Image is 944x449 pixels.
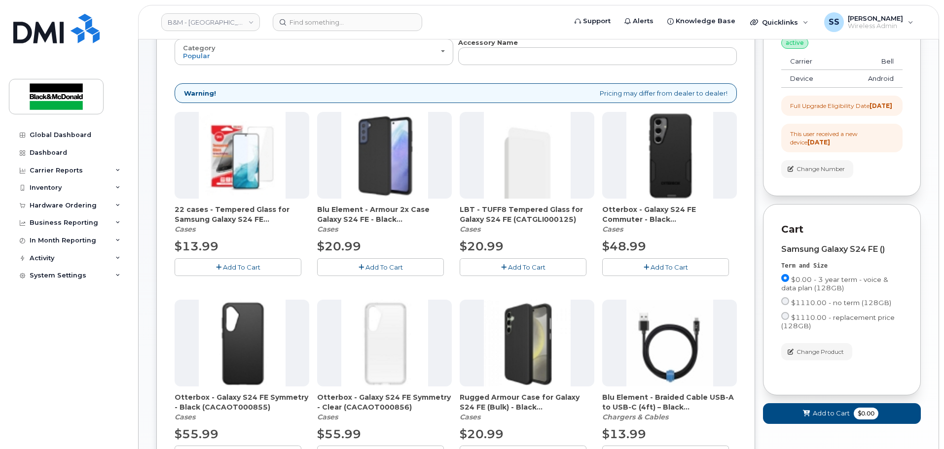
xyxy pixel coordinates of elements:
[781,37,808,49] div: active
[781,276,888,292] span: $0.00 - 3 year term - voice & data plan (128GB)
[813,409,850,418] span: Add to Cart
[175,413,195,421] em: Cases
[184,89,216,98] strong: Warning!
[341,300,428,386] img: accessory36949.JPG
[817,12,920,32] div: Samantha Shandera
[781,274,789,282] input: $0.00 - 3 year term - voice & data plan (128GB)
[317,427,361,441] span: $55.99
[460,258,586,276] button: Add To Cart
[183,52,210,60] span: Popular
[602,205,737,224] span: Otterbox - Galaxy S24 FE Commuter - Black (CACAOT000854)
[617,11,660,31] a: Alerts
[175,39,453,65] button: Category Popular
[762,18,798,26] span: Quicklinks
[365,263,403,271] span: Add To Cart
[175,392,309,412] span: Otterbox - Galaxy S24 FE Symmetry - Black (CACAOT000855)
[183,44,216,52] span: Category
[317,392,452,422] div: Otterbox - Galaxy S24 FE Symmetry - Clear (CACAOT000856)
[602,392,737,422] div: Blu Element - Braided Cable USB-A to USB-C (4ft) – Black (CAMIPZ000176)
[602,427,646,441] span: $13.99
[781,245,903,254] div: Samsung Galaxy S24 FE ()
[317,205,452,224] span: Blu Element - Armour 2x Case Galaxy S24 FE - Black (CACABE000853)
[626,112,713,199] img: accessory37061.JPG
[199,112,286,199] img: accessory36952.JPG
[484,300,571,386] img: accessory37062.JPG
[840,53,903,70] td: Bell
[484,112,571,199] img: accessory37065.JPG
[602,225,623,234] em: Cases
[633,16,654,26] span: Alerts
[781,312,789,320] input: $1110.00 - replacement price (128GB)
[829,16,839,28] span: SS
[175,239,218,253] span: $13.99
[791,299,891,307] span: $1110.00 - no term (128GB)
[175,225,195,234] em: Cases
[602,392,737,412] span: Blu Element - Braided Cable USB-A to USB-C (4ft) – Black (CAMIPZ000176)
[317,258,444,276] button: Add To Cart
[602,258,729,276] button: Add To Cart
[175,205,309,234] div: 22 cases - Tempered Glass for Samsung Galaxy S24 FE (CATGBE000126)
[460,239,504,253] span: $20.99
[781,313,895,330] span: $1110.00 - replacement price (128GB)
[763,403,921,423] button: Add to Cart $0.00
[781,53,840,70] td: Carrier
[797,347,844,356] span: Change Product
[840,70,903,88] td: Android
[848,14,903,22] span: [PERSON_NAME]
[175,83,737,104] div: Pricing may differ from dealer to dealer!
[460,205,594,224] span: LBT - TUFF8 Tempered Glass for Galaxy S24 FE (CATGLI000125)
[651,263,688,271] span: Add To Cart
[568,11,617,31] a: Support
[602,413,668,421] em: Chargers & Cables
[781,222,903,237] p: Cart
[848,22,903,30] span: Wireless Admin
[317,413,338,421] em: Cases
[870,102,892,109] strong: [DATE]
[790,130,894,146] div: This user received a new device
[626,300,713,386] img: accessory36348.JPG
[175,427,218,441] span: $55.99
[790,102,892,110] div: Full Upgrade Eligibility Date
[508,263,545,271] span: Add To Cart
[317,225,338,234] em: Cases
[175,258,301,276] button: Add To Cart
[781,70,840,88] td: Device
[602,239,646,253] span: $48.99
[781,160,853,177] button: Change Number
[460,392,594,412] span: Rugged Armour Case for Galaxy S24 FE (Bulk) - Black (CACIBE000658)
[460,392,594,422] div: Rugged Armour Case for Galaxy S24 FE (Bulk) - Black (CACIBE000658)
[676,16,735,26] span: Knowledge Base
[273,13,422,31] input: Find something...
[781,343,852,360] button: Change Product
[583,16,611,26] span: Support
[807,138,830,146] strong: [DATE]
[458,38,518,46] strong: Accessory Name
[743,12,815,32] div: Quicklinks
[161,13,260,31] a: B&M - Alberta
[199,300,286,386] img: accessory36950.JPG
[317,392,452,412] span: Otterbox - Galaxy S24 FE Symmetry - Clear (CACAOT000856)
[460,427,504,441] span: $20.99
[460,413,480,421] em: Cases
[781,297,789,305] input: $1110.00 - no term (128GB)
[660,11,742,31] a: Knowledge Base
[317,239,361,253] span: $20.99
[223,263,260,271] span: Add To Cart
[460,225,480,234] em: Cases
[602,205,737,234] div: Otterbox - Galaxy S24 FE Commuter - Black (CACAOT000854)
[460,205,594,234] div: LBT - TUFF8 Tempered Glass for Galaxy S24 FE (CATGLI000125)
[175,205,309,224] span: 22 cases - Tempered Glass for Samsung Galaxy S24 FE (CATGBE000126)
[317,205,452,234] div: Blu Element - Armour 2x Case Galaxy S24 FE - Black (CACABE000853)
[175,392,309,422] div: Otterbox - Galaxy S24 FE Symmetry - Black (CACAOT000855)
[854,408,878,419] span: $0.00
[797,165,845,173] span: Change Number
[341,112,428,199] img: accessory36953.JPG
[781,262,903,270] div: Term and Size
